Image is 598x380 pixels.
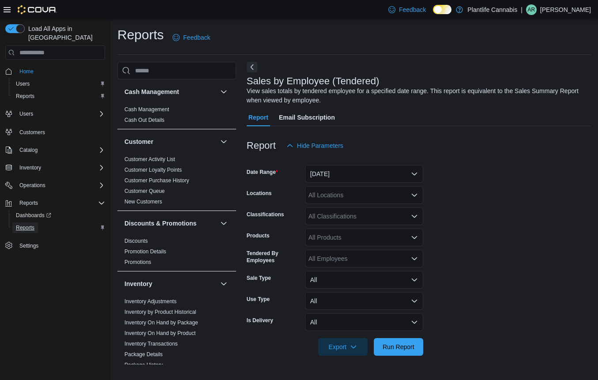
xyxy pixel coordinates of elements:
[218,136,229,147] button: Customer
[247,250,301,264] label: Tendered By Employees
[124,309,196,315] a: Inventory by Product Historical
[16,198,105,208] span: Reports
[12,222,105,233] span: Reports
[124,248,166,255] span: Promotion Details
[521,4,523,15] p: |
[218,278,229,289] button: Inventory
[2,125,109,138] button: Customers
[433,5,451,14] input: Dark Mode
[16,66,37,77] a: Home
[124,319,198,326] span: Inventory On Hand by Package
[247,211,284,218] label: Classifications
[2,108,109,120] button: Users
[411,192,418,199] button: Open list of options
[117,154,236,211] div: Customer
[124,330,196,336] a: Inventory On Hand by Product
[16,66,105,77] span: Home
[12,210,105,221] span: Dashboards
[247,317,273,324] label: Is Delivery
[124,279,152,288] h3: Inventory
[16,126,105,137] span: Customers
[12,91,105,102] span: Reports
[19,242,38,249] span: Settings
[9,209,109,222] a: Dashboards
[16,109,37,119] button: Users
[16,198,41,208] button: Reports
[12,222,38,233] a: Reports
[124,298,177,305] a: Inventory Adjustments
[16,180,49,191] button: Operations
[169,29,214,46] a: Feedback
[124,259,151,265] a: Promotions
[9,78,109,90] button: Users
[12,91,38,102] a: Reports
[16,80,30,87] span: Users
[124,188,165,194] a: Customer Queue
[318,338,368,356] button: Export
[9,90,109,102] button: Reports
[124,259,151,266] span: Promotions
[124,279,217,288] button: Inventory
[247,275,271,282] label: Sale Type
[2,144,109,156] button: Catalog
[2,65,109,78] button: Home
[124,188,165,195] span: Customer Queue
[16,109,105,119] span: Users
[16,212,51,219] span: Dashboards
[117,104,236,129] div: Cash Management
[16,145,41,155] button: Catalog
[247,87,587,105] div: View sales totals by tendered employee for a specified date range. This report is equivalent to t...
[247,62,257,72] button: Next
[124,341,178,347] a: Inventory Transactions
[411,213,418,220] button: Open list of options
[2,179,109,192] button: Operations
[124,320,198,326] a: Inventory On Hand by Package
[305,313,423,331] button: All
[124,87,217,96] button: Cash Management
[124,238,148,244] a: Discounts
[124,117,165,123] a: Cash Out Details
[25,24,105,42] span: Load All Apps in [GEOGRAPHIC_DATA]
[305,292,423,310] button: All
[247,232,270,239] label: Products
[124,167,182,173] a: Customer Loyalty Points
[19,182,45,189] span: Operations
[411,255,418,262] button: Open list of options
[19,68,34,75] span: Home
[124,117,165,124] span: Cash Out Details
[124,156,175,163] span: Customer Activity List
[12,79,33,89] a: Users
[124,87,179,96] h3: Cash Management
[526,4,537,15] div: April Rose
[117,26,164,44] h1: Reports
[117,236,236,271] div: Discounts & Promotions
[16,240,105,251] span: Settings
[374,338,423,356] button: Run Report
[528,4,535,15] span: AR
[124,340,178,347] span: Inventory Transactions
[124,351,163,358] span: Package Details
[9,222,109,234] button: Reports
[305,271,423,289] button: All
[16,93,34,100] span: Reports
[124,330,196,337] span: Inventory On Hand by Product
[124,177,189,184] a: Customer Purchase History
[19,199,38,207] span: Reports
[12,210,55,221] a: Dashboards
[2,197,109,209] button: Reports
[297,141,343,150] span: Hide Parameters
[124,219,196,228] h3: Discounts & Promotions
[19,110,33,117] span: Users
[279,109,335,126] span: Email Subscription
[19,164,41,171] span: Inventory
[124,361,163,369] span: Package History
[247,169,278,176] label: Date Range
[2,239,109,252] button: Settings
[218,218,229,229] button: Discounts & Promotions
[19,129,45,136] span: Customers
[124,106,169,113] a: Cash Management
[323,338,362,356] span: Export
[124,351,163,357] a: Package Details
